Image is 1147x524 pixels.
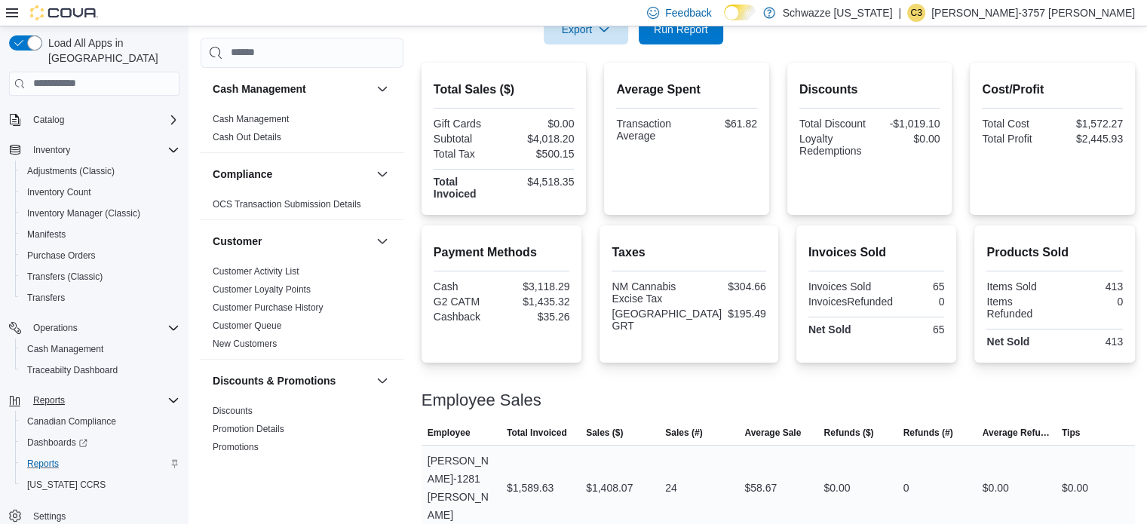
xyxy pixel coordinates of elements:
a: Customer Activity List [213,266,299,277]
span: Export [553,14,619,44]
a: Cash Management [213,114,289,124]
div: $0.00 [873,133,940,145]
a: Dashboards [21,434,94,452]
h3: Employee Sales [422,391,541,409]
button: Compliance [213,167,370,182]
h2: Total Sales ($) [434,81,575,99]
span: Washington CCRS [21,476,179,494]
span: Customer Purchase History [213,302,324,314]
div: $1,572.27 [1056,118,1123,130]
div: $61.82 [690,118,757,130]
span: Manifests [27,228,66,241]
button: Catalog [3,109,186,130]
button: Customer [373,232,391,250]
div: $1,408.07 [586,479,633,497]
strong: Net Sold [808,323,851,336]
div: [GEOGRAPHIC_DATA] GRT [612,308,722,332]
div: 0 [899,296,945,308]
a: Reports [21,455,65,473]
div: $1,589.63 [507,479,554,497]
span: Reports [27,391,179,409]
p: | [898,4,901,22]
button: Catalog [27,111,70,129]
span: Promotion Details [213,423,284,435]
button: Discounts & Promotions [373,372,391,390]
button: Inventory Manager (Classic) [15,203,186,224]
div: Total Cost [982,118,1049,130]
a: Cash Management [21,340,109,358]
div: -$1,019.10 [873,118,940,130]
h2: Products Sold [986,244,1123,262]
div: Total Tax [434,148,501,160]
a: Customer Purchase History [213,302,324,313]
span: Refunds ($) [823,427,873,439]
button: Canadian Compliance [15,411,186,432]
img: Cova [30,5,98,20]
span: Transfers (Classic) [21,268,179,286]
span: Refunds (#) [903,427,953,439]
button: Transfers (Classic) [15,266,186,287]
span: Sales ($) [586,427,623,439]
div: Invoices Sold [808,280,873,293]
span: Dark Mode [724,20,725,21]
button: Inventory Count [15,182,186,203]
button: Adjustments (Classic) [15,161,186,182]
div: $4,018.20 [507,133,574,145]
span: Settings [33,510,66,522]
div: 413 [1058,280,1123,293]
div: NM Cannabis Excise Tax [612,280,685,305]
a: [US_STATE] CCRS [21,476,112,494]
span: Inventory [27,141,179,159]
button: Export [544,14,628,44]
a: Discounts [213,406,253,416]
h2: Discounts [799,81,940,99]
button: Inventory [3,139,186,161]
span: Run Report [654,22,708,37]
h3: Compliance [213,167,272,182]
span: [US_STATE] CCRS [27,479,106,491]
span: Reports [21,455,179,473]
button: Cash Management [213,81,370,97]
button: Operations [27,319,84,337]
div: $1,435.32 [504,296,569,308]
span: Manifests [21,225,179,244]
span: Inventory Count [21,183,179,201]
span: Catalog [27,111,179,129]
div: Cashback [434,311,498,323]
button: Inventory [27,141,76,159]
span: Discounts [213,405,253,417]
span: Load All Apps in [GEOGRAPHIC_DATA] [42,35,179,66]
span: Transfers [27,292,65,304]
div: Items Sold [986,280,1051,293]
span: Customer Queue [213,320,281,332]
a: Transfers [21,289,71,307]
button: Reports [3,390,186,411]
button: Run Report [639,14,723,44]
span: OCS Transaction Submission Details [213,198,361,210]
div: Total Discount [799,118,866,130]
div: $195.49 [728,308,766,320]
div: Total Profit [982,133,1049,145]
span: Canadian Compliance [27,415,116,427]
span: Cash Management [21,340,179,358]
button: Cash Management [373,80,391,98]
div: Subtotal [434,133,501,145]
span: Sales (#) [665,427,702,439]
span: Customer Loyalty Points [213,283,311,296]
div: 413 [1058,336,1123,348]
span: New Customers [213,338,277,350]
span: Cash Out Details [213,131,281,143]
p: [PERSON_NAME]-3757 [PERSON_NAME] [931,4,1135,22]
span: Inventory Count [27,186,91,198]
div: $0.00 [507,118,574,130]
button: Discounts & Promotions [213,373,370,388]
div: $0.00 [983,479,1009,497]
h2: Payment Methods [434,244,570,262]
div: Compliance [201,195,403,219]
div: G2 CATM [434,296,498,308]
span: Average Refund [983,427,1050,439]
span: Customer Activity List [213,265,299,277]
a: Promotion Details [213,424,284,434]
div: $4,518.35 [507,176,574,188]
span: Average Sale [744,427,801,439]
